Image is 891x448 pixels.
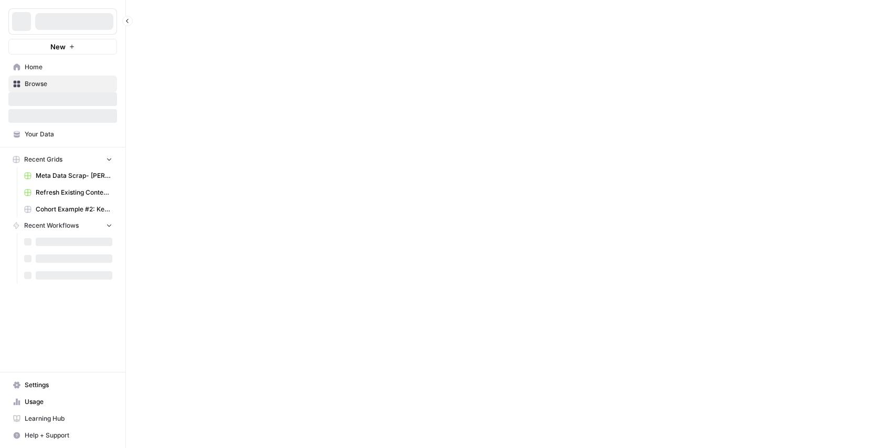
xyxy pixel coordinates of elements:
[8,410,117,427] a: Learning Hub
[25,414,112,423] span: Learning Hub
[24,155,62,164] span: Recent Grids
[50,41,66,52] span: New
[36,205,112,214] span: Cohort Example #2: Keyword -> Outline -> Article (Hibaaq A)
[8,59,117,76] a: Home
[8,393,117,410] a: Usage
[36,171,112,180] span: Meta Data Scrap- [PERSON_NAME]
[36,188,112,197] span: Refresh Existing Content (2)
[25,62,112,72] span: Home
[19,184,117,201] a: Refresh Existing Content (2)
[8,39,117,55] button: New
[25,130,112,139] span: Your Data
[8,427,117,444] button: Help + Support
[25,79,112,89] span: Browse
[25,431,112,440] span: Help + Support
[19,201,117,218] a: Cohort Example #2: Keyword -> Outline -> Article (Hibaaq A)
[8,126,117,143] a: Your Data
[25,397,112,407] span: Usage
[8,76,117,92] a: Browse
[24,221,79,230] span: Recent Workflows
[19,167,117,184] a: Meta Data Scrap- [PERSON_NAME]
[8,152,117,167] button: Recent Grids
[8,377,117,393] a: Settings
[8,218,117,233] button: Recent Workflows
[25,380,112,390] span: Settings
